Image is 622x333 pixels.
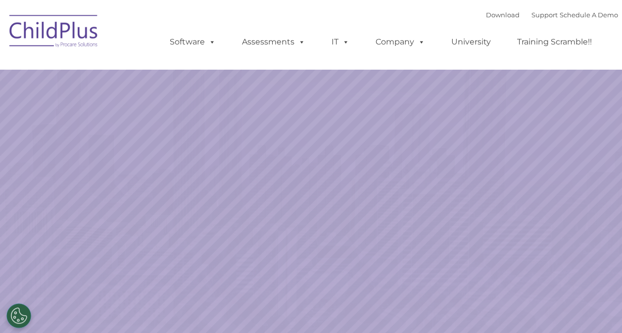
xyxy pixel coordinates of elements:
a: University [441,32,501,52]
a: Software [160,32,226,52]
a: IT [322,32,359,52]
a: Company [366,32,435,52]
a: Schedule A Demo [560,11,618,19]
a: Assessments [232,32,315,52]
a: Support [531,11,558,19]
a: Download [486,11,520,19]
a: Learn More [423,185,525,213]
button: Cookies Settings [6,303,31,328]
font: | [486,11,618,19]
a: Training Scramble!! [507,32,602,52]
img: ChildPlus by Procare Solutions [4,8,103,57]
